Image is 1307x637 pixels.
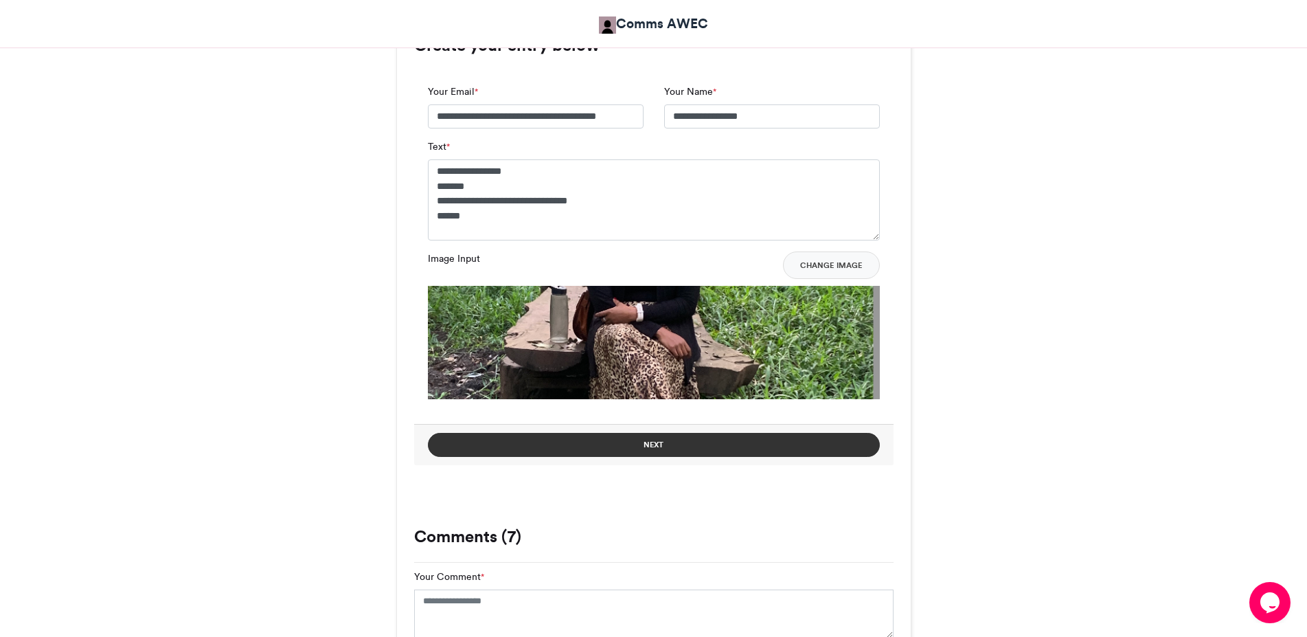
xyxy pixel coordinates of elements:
label: Your Email [428,85,478,99]
label: Image Input [428,252,480,266]
button: Change Image [783,252,880,279]
label: Your Comment [414,570,484,584]
img: Comms AWEC [599,16,616,34]
h3: Create your entry below [414,37,894,54]
button: Next [428,433,880,457]
h3: Comments (7) [414,528,894,545]
label: Your Name [664,85,716,99]
iframe: chat widget [1249,582,1293,623]
label: Text [428,139,450,154]
a: Comms AWEC [599,14,708,34]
